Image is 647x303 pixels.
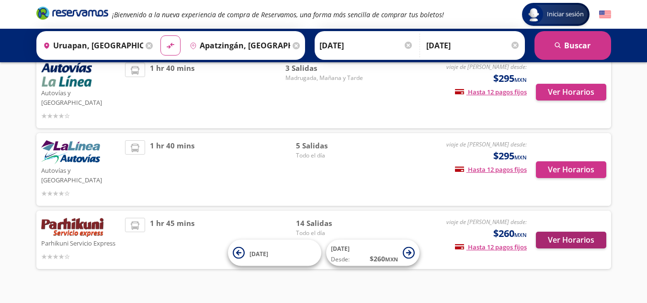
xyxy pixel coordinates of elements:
[493,149,527,163] span: $295
[186,34,290,57] input: Buscar Destino
[493,71,527,86] span: $295
[536,161,606,178] button: Ver Horarios
[536,232,606,248] button: Ver Horarios
[285,63,363,74] span: 3 Salidas
[446,218,527,226] em: viaje de [PERSON_NAME] desde:
[385,256,398,263] small: MXN
[41,140,100,164] img: Autovías y La Línea
[534,31,611,60] button: Buscar
[150,63,194,121] span: 1 hr 40 mins
[455,243,527,251] span: Hasta 12 pagos fijos
[39,34,144,57] input: Buscar Origen
[493,226,527,241] span: $260
[599,9,611,21] button: English
[331,245,350,253] span: [DATE]
[41,218,103,237] img: Parhikuni Servicio Express
[296,218,363,229] span: 14 Salidas
[150,140,194,199] span: 1 hr 40 mins
[455,165,527,174] span: Hasta 12 pagos fijos
[331,255,350,264] span: Desde:
[296,229,363,237] span: Todo el día
[536,84,606,101] button: Ver Horarios
[41,87,121,107] p: Autovías y [GEOGRAPHIC_DATA]
[285,74,363,82] span: Madrugada, Mañana y Tarde
[296,140,363,151] span: 5 Salidas
[446,140,527,148] em: viaje de [PERSON_NAME] desde:
[514,76,527,83] small: MXN
[112,10,444,19] em: ¡Bienvenido a la nueva experiencia de compra de Reservamos, una forma más sencilla de comprar tus...
[446,63,527,71] em: viaje de [PERSON_NAME] desde:
[41,63,92,87] img: Autovías y La Línea
[36,6,108,20] i: Brand Logo
[326,240,420,266] button: [DATE]Desde:$260MXN
[150,218,194,262] span: 1 hr 45 mins
[543,10,588,19] span: Iniciar sesión
[36,6,108,23] a: Brand Logo
[296,151,363,160] span: Todo el día
[370,254,398,264] span: $ 260
[319,34,413,57] input: Elegir Fecha
[426,34,520,57] input: Opcional
[41,237,121,248] p: Parhikuni Servicio Express
[41,164,121,185] p: Autovías y [GEOGRAPHIC_DATA]
[514,231,527,238] small: MXN
[228,240,321,266] button: [DATE]
[455,88,527,96] span: Hasta 12 pagos fijos
[250,249,268,258] span: [DATE]
[514,154,527,161] small: MXN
